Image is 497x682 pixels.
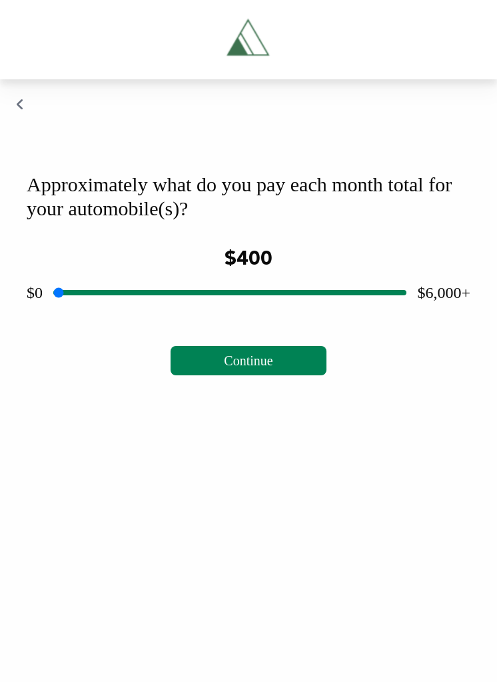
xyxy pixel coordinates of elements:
span: Continue [224,353,272,368]
img: Tryascend.com [219,11,278,69]
a: Tryascend.com [159,11,338,69]
span: $6,000+ [417,284,470,301]
span: $0 [27,284,43,301]
button: Continue [171,346,326,375]
span: $400 [225,249,272,269]
div: Approximately what do you pay each month total for your automobile(s)? [27,173,470,221]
